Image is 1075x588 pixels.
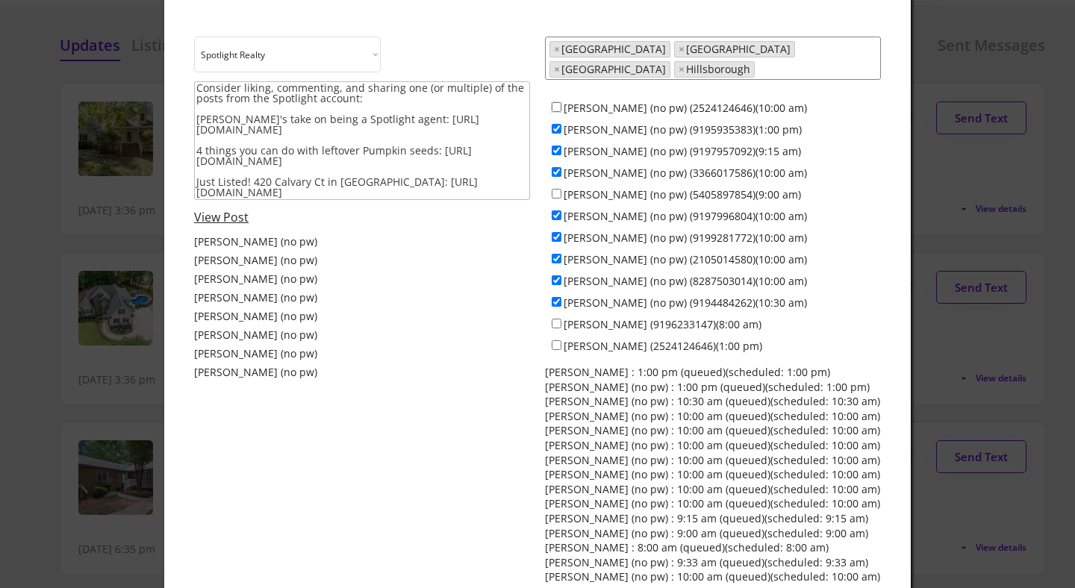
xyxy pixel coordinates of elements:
[564,295,807,310] label: [PERSON_NAME] (no pw) (9194484262)(10:30 am)
[564,274,807,288] label: [PERSON_NAME] (no pw) (8287503014)(10:00 am)
[545,555,868,570] div: [PERSON_NAME] (no pw) : 9:33 am (queued)(scheduled: 9:33 am)
[194,346,317,361] div: [PERSON_NAME] (no pw)
[194,253,317,268] div: [PERSON_NAME] (no pw)
[194,272,317,287] div: [PERSON_NAME] (no pw)
[545,540,829,555] div: [PERSON_NAME] : 8:00 am (queued)(scheduled: 8:00 am)
[545,569,880,584] div: [PERSON_NAME] (no pw) : 10:00 am (queued)(scheduled: 10:00 am)
[674,41,795,57] li: Durham
[564,231,807,245] label: [PERSON_NAME] (no pw) (9199281772)(10:00 am)
[679,44,685,54] span: ×
[194,328,317,343] div: [PERSON_NAME] (no pw)
[545,380,870,395] div: [PERSON_NAME] (no pw) : 1:00 pm (queued)(scheduled: 1:00 pm)
[545,467,880,482] div: [PERSON_NAME] (no pw) : 10:00 am (queued)(scheduled: 10:00 am)
[194,365,317,380] div: [PERSON_NAME] (no pw)
[564,317,761,331] label: [PERSON_NAME] (9196233147)(8:00 am)
[545,438,880,453] div: [PERSON_NAME] (no pw) : 10:00 am (queued)(scheduled: 10:00 am)
[554,44,560,54] span: ×
[545,526,868,541] div: [PERSON_NAME] (no pw) : 9:00 am (queued)(scheduled: 9:00 am)
[194,209,249,225] a: View Post
[545,496,880,511] div: [PERSON_NAME] (no pw) : 10:00 am (queued)(scheduled: 10:00 am)
[194,234,317,249] div: [PERSON_NAME] (no pw)
[194,309,317,324] div: [PERSON_NAME] (no pw)
[545,365,830,380] div: [PERSON_NAME] : 1:00 pm (queued)(scheduled: 1:00 pm)
[564,122,802,137] label: [PERSON_NAME] (no pw) (9195935383)(1:00 pm)
[545,409,880,424] div: [PERSON_NAME] (no pw) : 10:00 am (queued)(scheduled: 10:00 am)
[564,209,807,223] label: [PERSON_NAME] (no pw) (9197996804)(10:00 am)
[549,41,670,57] li: Raleigh
[564,252,807,266] label: [PERSON_NAME] (no pw) (2105014580)(10:00 am)
[564,166,807,180] label: [PERSON_NAME] (no pw) (3366017586)(10:00 am)
[564,187,801,201] label: [PERSON_NAME] (no pw) (5405897854)(9:00 am)
[545,482,880,497] div: [PERSON_NAME] (no pw) : 10:00 am (queued)(scheduled: 10:00 am)
[674,61,755,78] li: Hillsborough
[564,339,762,353] label: [PERSON_NAME] (2524124646)(1:00 pm)
[679,64,685,75] span: ×
[545,394,880,409] div: [PERSON_NAME] (no pw) : 10:30 am (queued)(scheduled: 10:30 am)
[564,144,801,158] label: [PERSON_NAME] (no pw) (9197957092)(9:15 am)
[545,453,880,468] div: [PERSON_NAME] (no pw) : 10:00 am (queued)(scheduled: 10:00 am)
[545,423,880,438] div: [PERSON_NAME] (no pw) : 10:00 am (queued)(scheduled: 10:00 am)
[564,101,807,115] label: [PERSON_NAME] (no pw) (2524124646)(10:00 am)
[194,290,317,305] div: [PERSON_NAME] (no pw)
[549,61,670,78] li: Chapel Hill
[545,511,868,526] div: [PERSON_NAME] (no pw) : 9:15 am (queued)(scheduled: 9:15 am)
[554,64,560,75] span: ×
